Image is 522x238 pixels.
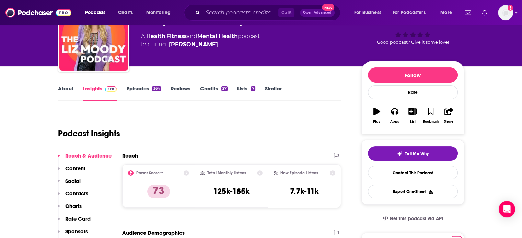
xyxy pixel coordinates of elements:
[207,171,246,175] h2: Total Monthly Listens
[65,190,88,197] p: Contacts
[126,85,161,101] a: Episodes364
[122,229,185,236] h2: Audience Demographics
[105,86,117,92] img: Podchaser Pro
[141,40,260,49] span: featuring
[65,203,82,209] p: Charts
[197,33,238,39] a: Mental Health
[479,7,490,18] a: Show notifications dropdown
[393,8,426,17] span: For Podcasters
[278,8,294,17] span: Ctrl K
[386,103,404,128] button: Apps
[165,33,166,39] span: ,
[373,120,380,124] div: Play
[498,5,513,20] span: Logged in as SimonElement
[114,7,137,18] a: Charts
[122,152,138,159] h2: Reach
[251,86,255,91] div: 7
[58,190,88,203] button: Contacts
[237,85,255,101] a: Lists7
[146,33,165,39] a: Health
[499,201,515,217] div: Open Intercom Messenger
[58,85,73,101] a: About
[280,171,318,175] h2: New Episode Listens
[349,7,390,18] button: open menu
[368,67,458,83] button: Follow
[368,146,458,161] button: tell me why sparkleTell Me Why
[440,103,457,128] button: Share
[58,203,82,215] button: Charts
[59,2,128,71] img: The Liz Moody Podcast
[190,5,347,21] div: Search podcasts, credits, & more...
[462,7,474,18] a: Show notifications dropdown
[187,33,197,39] span: and
[405,151,429,156] span: Tell Me Why
[58,128,120,139] h1: Podcast Insights
[377,210,449,227] a: Get this podcast via API
[361,7,464,49] div: 73Good podcast? Give it some love!
[80,7,114,18] button: open menu
[388,7,436,18] button: open menu
[498,5,513,20] button: Show profile menu
[147,185,170,198] p: 73
[397,151,402,156] img: tell me why sparkle
[368,103,386,128] button: Play
[136,171,163,175] h2: Power Score™
[444,120,453,124] div: Share
[390,120,399,124] div: Apps
[368,185,458,198] button: Export One-Sheet
[404,103,421,128] button: List
[58,215,91,228] button: Rate Card
[290,186,319,197] h3: 7.7k-11k
[440,8,452,17] span: More
[58,152,112,165] button: Reach & Audience
[377,40,449,45] span: Good podcast? Give it some love!
[146,8,171,17] span: Monitoring
[390,216,443,222] span: Get this podcast via API
[65,215,91,222] p: Rate Card
[354,8,381,17] span: For Business
[171,85,190,101] a: Reviews
[200,85,228,101] a: Credits27
[300,9,335,17] button: Open AdvancedNew
[368,166,458,179] a: Contact This Podcast
[422,120,439,124] div: Bookmark
[118,8,133,17] span: Charts
[5,6,71,19] img: Podchaser - Follow, Share and Rate Podcasts
[498,5,513,20] img: User Profile
[508,5,513,11] svg: Add a profile image
[152,86,161,91] div: 364
[166,33,187,39] a: Fitness
[203,7,278,18] input: Search podcasts, credits, & more...
[303,11,332,14] span: Open Advanced
[436,7,461,18] button: open menu
[410,120,416,124] div: List
[169,40,218,49] a: Liz Moody
[141,32,260,49] div: A podcast
[221,86,228,91] div: 27
[83,85,117,101] a: InsightsPodchaser Pro
[65,178,81,184] p: Social
[65,165,85,172] p: Content
[322,4,334,11] span: New
[65,152,112,159] p: Reach & Audience
[422,103,440,128] button: Bookmark
[58,165,85,178] button: Content
[368,85,458,99] div: Rate
[85,8,105,17] span: Podcasts
[213,186,250,197] h3: 125k-185k
[58,178,81,190] button: Social
[65,228,88,235] p: Sponsors
[265,85,282,101] a: Similar
[141,7,179,18] button: open menu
